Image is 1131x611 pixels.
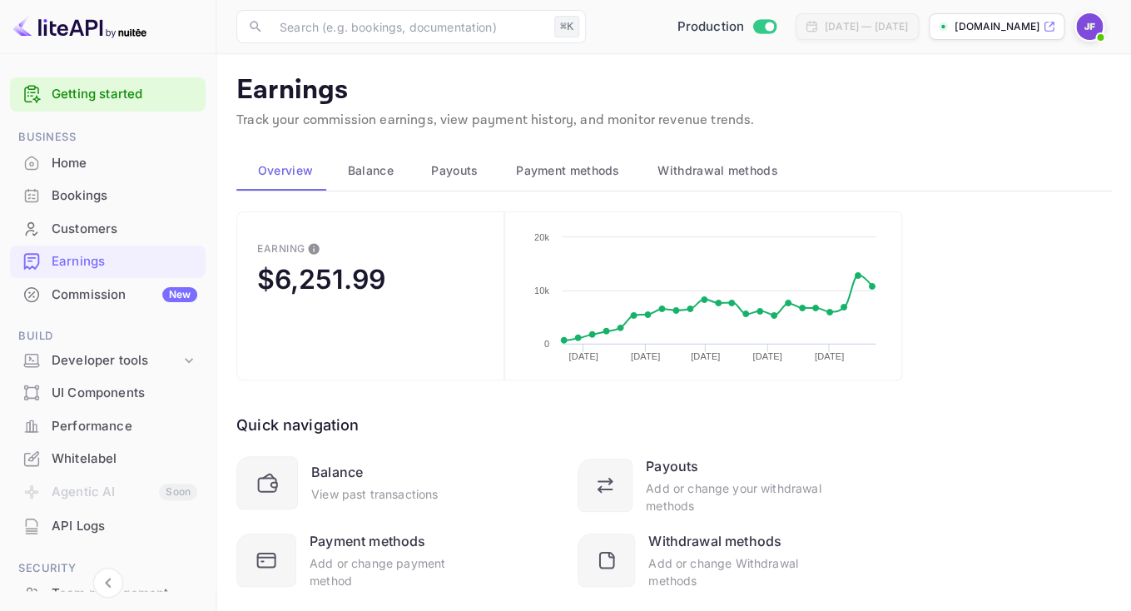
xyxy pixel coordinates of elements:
[657,161,777,181] span: Withdrawal methods
[236,414,359,436] div: Quick navigation
[52,154,197,173] div: Home
[52,450,197,469] div: Whitelabel
[10,180,206,211] a: Bookings
[10,410,206,443] div: Performance
[955,19,1039,34] p: [DOMAIN_NAME]
[10,147,206,178] a: Home
[1076,13,1103,40] img: Jenny Frimer
[257,242,305,255] div: Earning
[257,263,385,296] div: $6,251.99
[10,327,206,345] span: Build
[258,161,313,181] span: Overview
[554,16,579,37] div: ⌘K
[52,85,197,104] a: Getting started
[93,568,123,598] button: Collapse navigation
[691,351,720,361] text: [DATE]
[52,220,197,239] div: Customers
[534,286,550,296] text: 10k
[236,151,1111,191] div: scrollable auto tabs example
[311,485,438,503] div: View past transactions
[311,462,363,482] div: Balance
[52,252,197,271] div: Earnings
[10,147,206,180] div: Home
[631,351,660,361] text: [DATE]
[236,74,1111,107] p: Earnings
[10,77,206,112] div: Getting started
[52,584,197,604] div: Team management
[815,351,844,361] text: [DATE]
[10,279,206,311] div: CommissionNew
[10,213,206,244] a: Customers
[52,186,197,206] div: Bookings
[10,559,206,578] span: Security
[236,111,1111,131] p: Track your commission earnings, view payment history, and monitor revenue trends.
[10,128,206,147] span: Business
[568,351,598,361] text: [DATE]
[10,246,206,276] a: Earnings
[516,161,620,181] span: Payment methods
[10,510,206,543] div: API Logs
[348,161,394,181] span: Balance
[431,161,478,181] span: Payouts
[648,531,781,551] div: Withdrawal methods
[646,456,698,476] div: Payouts
[310,554,481,589] div: Add or change payment method
[10,377,206,410] div: UI Components
[670,17,782,37] div: Switch to Sandbox mode
[646,479,822,514] div: Add or change your withdrawal methods
[300,236,327,262] button: This is the amount of confirmed commission that will be paid to you on the next scheduled deposit
[10,279,206,310] a: CommissionNew
[677,17,744,37] span: Production
[310,531,425,551] div: Payment methods
[10,346,206,375] div: Developer tools
[52,286,197,305] div: Commission
[648,554,822,589] div: Add or change Withdrawal methods
[10,443,206,474] a: Whitelabel
[270,10,548,43] input: Search (e.g. bookings, documentation)
[534,232,550,242] text: 20k
[162,287,197,302] div: New
[825,19,908,34] div: [DATE] — [DATE]
[544,339,549,349] text: 0
[52,417,197,436] div: Performance
[10,578,206,609] a: Team management
[10,377,206,408] a: UI Components
[52,517,197,536] div: API Logs
[10,410,206,441] a: Performance
[236,211,504,380] button: EarningThis is the amount of confirmed commission that will be paid to you on the next scheduled ...
[10,443,206,475] div: Whitelabel
[10,213,206,246] div: Customers
[753,351,782,361] text: [DATE]
[10,246,206,278] div: Earnings
[52,351,181,370] div: Developer tools
[52,384,197,403] div: UI Components
[13,13,146,40] img: LiteAPI logo
[10,510,206,541] a: API Logs
[10,180,206,212] div: Bookings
